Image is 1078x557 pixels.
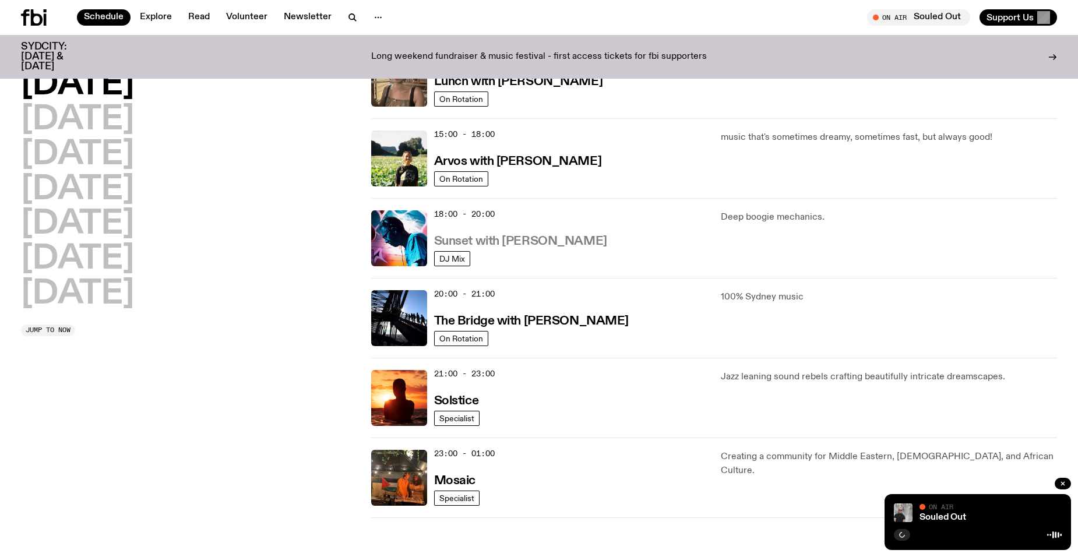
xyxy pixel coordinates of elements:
h3: Solstice [434,395,478,407]
img: Bri is smiling and wearing a black t-shirt. She is standing in front of a lush, green field. Ther... [371,131,427,186]
a: Newsletter [277,9,339,26]
span: On Rotation [439,174,483,183]
button: [DATE] [21,243,134,276]
span: On Rotation [439,334,483,343]
h3: Mosaic [434,475,475,487]
button: [DATE] [21,69,134,101]
button: Support Us [980,9,1057,26]
img: Tommy and Jono Playing at a fundraiser for Palestine [371,450,427,506]
p: Jazz leaning sound rebels crafting beautifully intricate dreamscapes. [721,370,1057,384]
a: Lunch with [PERSON_NAME] [434,73,603,88]
a: Sunset with [PERSON_NAME] [434,233,607,248]
a: On Rotation [434,91,488,107]
p: Deep boogie mechanics. [721,210,1057,224]
h3: SYDCITY: [DATE] & [DATE] [21,42,96,72]
a: Read [181,9,217,26]
h3: Arvos with [PERSON_NAME] [434,156,601,168]
a: Solstice [434,393,478,407]
span: Specialist [439,414,474,422]
span: 18:00 - 20:00 [434,209,495,220]
a: The Bridge with [PERSON_NAME] [434,313,629,327]
img: Stephen looks directly at the camera, wearing a black tee, black sunglasses and headphones around... [894,503,913,522]
img: Simon Caldwell stands side on, looking downwards. He has headphones on. Behind him is a brightly ... [371,210,427,266]
p: Creating a community for Middle Eastern, [DEMOGRAPHIC_DATA], and African Culture. [721,450,1057,478]
a: Specialist [434,411,480,426]
h3: Lunch with [PERSON_NAME] [434,76,603,88]
p: 100% Sydney music [721,290,1057,304]
a: On Rotation [434,171,488,186]
h3: The Bridge with [PERSON_NAME] [434,315,629,327]
img: A girl standing in the ocean as waist level, staring into the rise of the sun. [371,370,427,426]
button: [DATE] [21,104,134,136]
h3: Sunset with [PERSON_NAME] [434,235,607,248]
span: On Rotation [439,94,483,103]
button: Jump to now [21,325,75,336]
img: People climb Sydney's Harbour Bridge [371,290,427,346]
a: DJ Mix [434,251,470,266]
span: On Air [929,503,953,510]
button: [DATE] [21,208,134,241]
a: Schedule [77,9,131,26]
span: Jump to now [26,327,71,333]
a: Mosaic [434,473,475,487]
a: Specialist [434,491,480,506]
a: On Rotation [434,331,488,346]
button: [DATE] [21,174,134,206]
button: [DATE] [21,278,134,311]
span: Specialist [439,493,474,502]
a: Volunteer [219,9,274,26]
a: Souled Out [920,513,966,522]
span: 23:00 - 01:00 [434,448,495,459]
span: 20:00 - 21:00 [434,288,495,299]
a: Explore [133,9,179,26]
span: 15:00 - 18:00 [434,129,495,140]
a: Arvos with [PERSON_NAME] [434,153,601,168]
span: DJ Mix [439,254,465,263]
span: Support Us [987,12,1034,23]
p: Long weekend fundraiser & music festival - first access tickets for fbi supporters [371,52,707,62]
p: music that's sometimes dreamy, sometimes fast, but always good! [721,131,1057,144]
button: On AirSouled Out [867,9,970,26]
span: 21:00 - 23:00 [434,368,495,379]
button: [DATE] [21,139,134,171]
